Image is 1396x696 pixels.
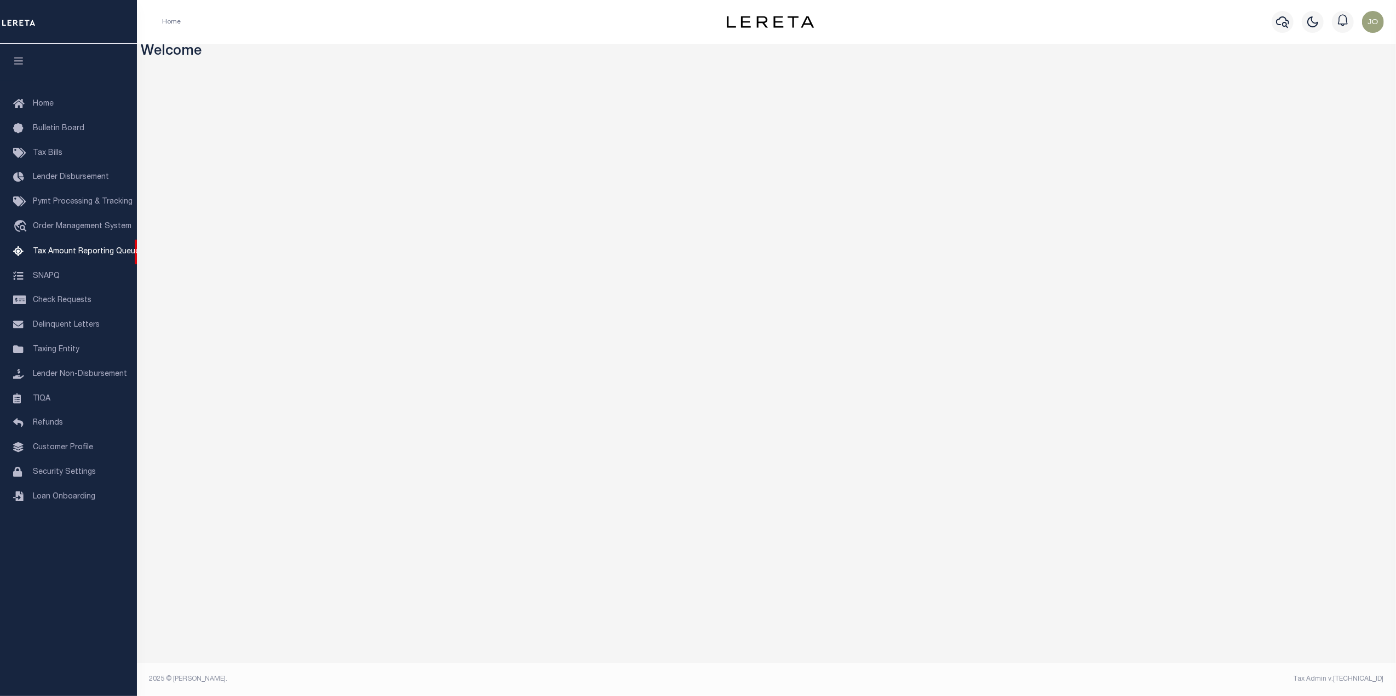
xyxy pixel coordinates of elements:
[33,419,63,427] span: Refunds
[1362,11,1384,33] img: svg+xml;base64,PHN2ZyB4bWxucz0iaHR0cDovL3d3dy53My5vcmcvMjAwMC9zdmciIHBvaW50ZXItZXZlbnRzPSJub25lIi...
[33,493,95,501] span: Loan Onboarding
[33,444,93,451] span: Customer Profile
[727,16,814,28] img: logo-dark.svg
[33,272,60,280] span: SNAPQ
[33,198,133,206] span: Pymt Processing & Tracking
[33,321,100,329] span: Delinquent Letters
[33,100,54,108] span: Home
[33,149,62,157] span: Tax Bills
[13,220,31,234] i: travel_explore
[33,468,96,476] span: Security Settings
[162,17,181,27] li: Home
[33,297,91,304] span: Check Requests
[33,370,127,378] span: Lender Non-Disbursement
[33,248,140,256] span: Tax Amount Reporting Queue
[33,346,79,353] span: Taxing Entity
[141,674,767,684] div: 2025 © [PERSON_NAME].
[33,395,50,402] span: TIQA
[775,674,1384,684] div: Tax Admin v.[TECHNICAL_ID]
[141,44,1392,61] h3: Welcome
[33,223,131,230] span: Order Management System
[33,173,109,181] span: Lender Disbursement
[33,125,84,132] span: Bulletin Board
